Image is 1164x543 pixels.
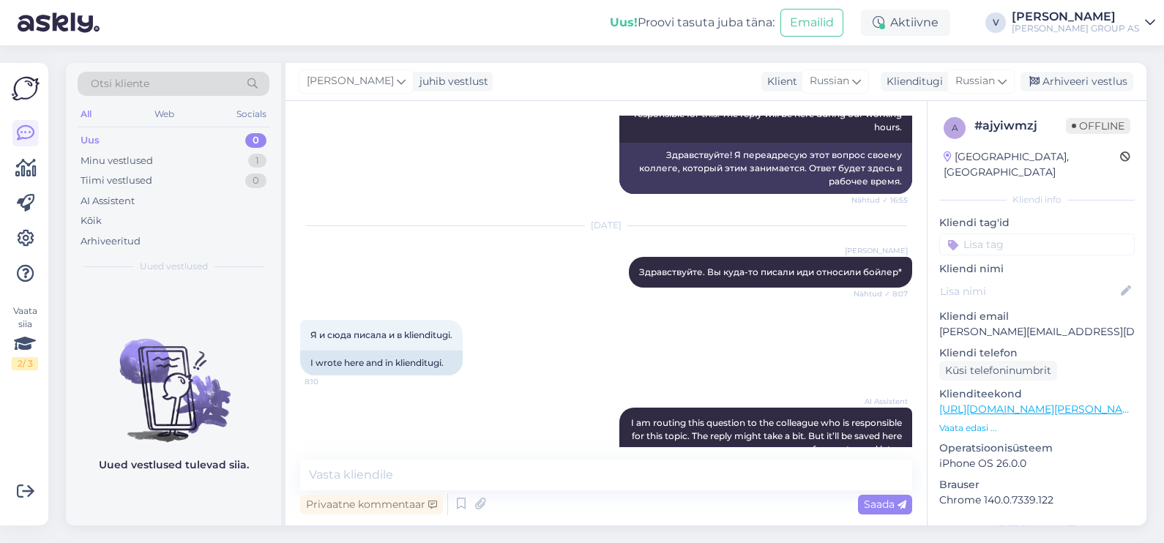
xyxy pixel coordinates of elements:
div: I wrote here and in klienditugi. [300,351,463,375]
div: Socials [234,105,269,124]
div: Vaata siia [12,304,38,370]
div: Здравствуйте! Я переадресую этот вопрос своему коллеге, который этим занимается. Ответ будет здес... [619,143,912,194]
p: Uued vestlused tulevad siia. [99,457,249,473]
b: Uus! [610,15,638,29]
div: [GEOGRAPHIC_DATA], [GEOGRAPHIC_DATA] [944,149,1120,180]
p: iPhone OS 26.0.0 [939,456,1135,471]
div: Kõik [81,214,102,228]
div: AI Assistent [81,194,135,209]
div: V [985,12,1006,33]
p: Kliendi email [939,309,1135,324]
span: Offline [1066,118,1130,134]
div: [PERSON_NAME] [939,523,1135,536]
span: Otsi kliente [91,76,149,91]
span: Nähtud ✓ 8:07 [853,288,908,299]
div: Küsi telefoninumbrit [939,361,1057,381]
p: Vaata edasi ... [939,422,1135,435]
div: Arhiveeri vestlus [1021,72,1133,91]
div: # ajyiwmzj [974,117,1066,135]
div: 0 [245,133,266,148]
div: Proovi tasuta juba täna: [610,14,775,31]
p: Operatsioonisüsteem [939,441,1135,456]
span: Я и сюда писала и в klienditugi. [310,329,452,340]
div: [PERSON_NAME] [1012,11,1139,23]
div: Uus [81,133,100,148]
div: [DATE] [300,219,912,232]
div: Privaatne kommentaar [300,495,443,514]
div: 2 / 3 [12,357,38,370]
span: Russian [810,73,849,89]
input: Lisa tag [939,233,1135,255]
div: 0 [245,173,266,188]
div: Klient [761,74,797,89]
a: [PERSON_NAME][PERSON_NAME] GROUP AS [1012,11,1155,34]
span: Nähtud ✓ 16:55 [851,195,908,206]
div: Web [152,105,177,124]
p: [PERSON_NAME][EMAIL_ADDRESS][DOMAIN_NAME] [939,324,1135,340]
span: Saada [864,498,906,511]
div: juhib vestlust [414,74,488,89]
div: Minu vestlused [81,154,153,168]
span: 8:10 [305,376,359,387]
img: No chats [66,312,281,444]
span: I am routing this question to the colleague who is responsible for this topic. The reply might ta... [631,417,904,454]
span: AI Assistent [853,396,908,407]
img: Askly Logo [12,75,40,102]
p: Klienditeekond [939,386,1135,402]
div: All [78,105,94,124]
span: [PERSON_NAME] [845,245,908,256]
p: Kliendi nimi [939,261,1135,277]
span: a [952,122,958,133]
div: Klienditugi [881,74,943,89]
span: Russian [955,73,995,89]
p: Chrome 140.0.7339.122 [939,493,1135,508]
div: Aktiivne [861,10,950,36]
p: Kliendi telefon [939,345,1135,361]
div: Arhiveeritud [81,234,141,249]
div: [PERSON_NAME] GROUP AS [1012,23,1139,34]
p: Kliendi tag'id [939,215,1135,231]
span: [PERSON_NAME] [307,73,394,89]
a: [URL][DOMAIN_NAME][PERSON_NAME] [939,402,1141,416]
input: Lisa nimi [940,283,1118,299]
div: Tiimi vestlused [81,173,152,188]
div: Kliendi info [939,193,1135,206]
div: 1 [248,154,266,168]
span: Uued vestlused [140,260,208,273]
span: Здравствуйте. Вы куда-то писали иди относили бойлер* [639,266,902,277]
p: Brauser [939,477,1135,493]
button: Emailid [780,9,843,37]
